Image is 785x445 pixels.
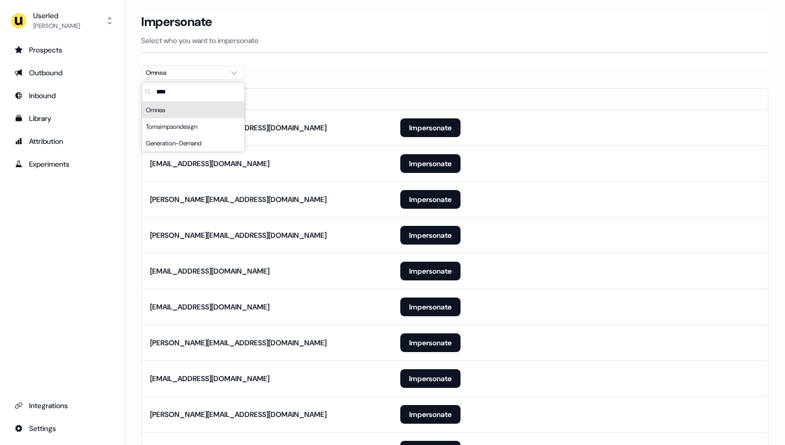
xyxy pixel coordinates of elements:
a: Go to experiments [8,156,116,172]
div: Experiments [15,159,110,169]
div: Outbound [15,68,110,78]
div: Tomsimpsondesign [142,118,245,135]
div: Settings [15,423,110,434]
div: [PERSON_NAME][EMAIL_ADDRESS][DOMAIN_NAME] [150,230,327,240]
div: Attribution [15,136,110,146]
a: Go to attribution [8,133,116,150]
h3: Impersonate [141,14,212,30]
a: Go to outbound experience [8,64,116,81]
button: Impersonate [400,190,461,209]
a: Go to integrations [8,420,116,437]
p: Select who you want to impersonate [141,35,768,46]
div: [PERSON_NAME][EMAIL_ADDRESS][DOMAIN_NAME] [150,194,327,205]
div: [PERSON_NAME] [33,21,80,31]
div: Omnea [142,102,245,118]
a: Go to templates [8,110,116,127]
button: Impersonate [400,118,461,137]
button: Impersonate [400,154,461,173]
div: Userled [33,10,80,21]
div: [EMAIL_ADDRESS][DOMAIN_NAME] [150,158,269,169]
th: Email [142,89,392,110]
div: Omnea [146,68,224,78]
button: Impersonate [400,226,461,245]
div: Prospects [15,45,110,55]
div: [EMAIL_ADDRESS][DOMAIN_NAME] [150,302,269,312]
div: Generation-Demand [142,135,245,152]
a: Go to Inbound [8,87,116,104]
a: Go to integrations [8,397,116,414]
button: Impersonate [400,262,461,280]
div: Inbound [15,90,110,101]
div: [EMAIL_ADDRESS][DOMAIN_NAME] [150,266,269,276]
button: Userled[PERSON_NAME] [8,8,116,33]
button: Impersonate [400,298,461,316]
div: Integrations [15,400,110,411]
div: Suggestions [142,102,245,152]
button: Impersonate [400,405,461,424]
div: [EMAIL_ADDRESS][DOMAIN_NAME] [150,373,269,384]
div: Library [15,113,110,124]
div: [PERSON_NAME][EMAIL_ADDRESS][DOMAIN_NAME] [150,338,327,348]
button: Impersonate [400,369,461,388]
button: Impersonate [400,333,461,352]
button: Omnea [141,65,245,80]
a: Go to prospects [8,42,116,58]
div: [PERSON_NAME][EMAIL_ADDRESS][DOMAIN_NAME] [150,409,327,420]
